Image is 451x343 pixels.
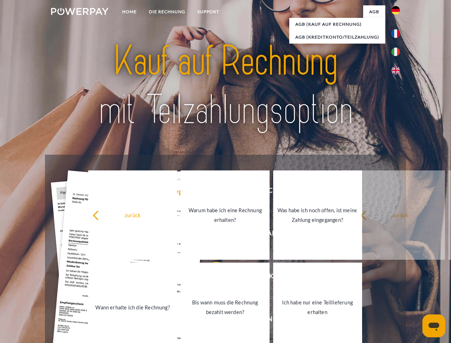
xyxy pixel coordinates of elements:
[116,5,143,18] a: Home
[51,8,109,15] img: logo-powerpay-white.svg
[289,18,385,31] a: AGB (Kauf auf Rechnung)
[185,205,265,225] div: Warum habe ich eine Rechnung erhalten?
[391,29,400,38] img: fr
[391,6,400,15] img: de
[391,66,400,75] img: en
[92,302,173,312] div: Wann erhalte ich die Rechnung?
[68,34,383,137] img: title-powerpay_de.svg
[422,314,445,337] iframe: Schaltfläche zum Öffnen des Messaging-Fensters
[191,5,225,18] a: SUPPORT
[92,210,173,220] div: zurück
[277,298,358,317] div: Ich habe nur eine Teillieferung erhalten
[289,31,385,44] a: AGB (Kreditkonto/Teilzahlung)
[360,210,441,220] div: zurück
[277,205,358,225] div: Was habe ich noch offen, ist meine Zahlung eingegangen?
[391,48,400,56] img: it
[185,298,265,317] div: Bis wann muss die Rechnung bezahlt werden?
[273,170,362,260] a: Was habe ich noch offen, ist meine Zahlung eingegangen?
[143,5,191,18] a: DIE RECHNUNG
[363,5,385,18] a: agb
